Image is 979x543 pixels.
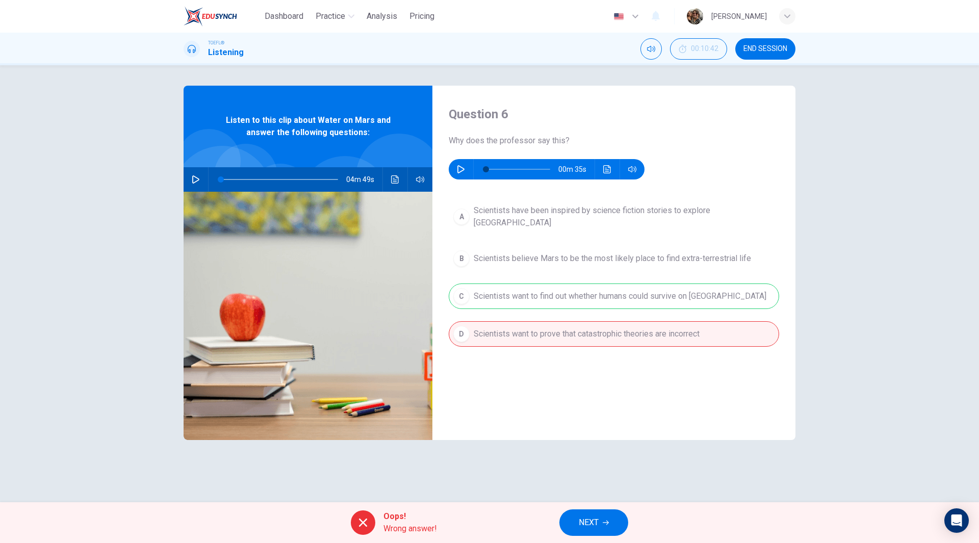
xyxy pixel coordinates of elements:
[558,159,595,179] span: 00m 35s
[640,38,662,60] div: Mute
[405,7,439,25] button: Pricing
[711,10,767,22] div: [PERSON_NAME]
[743,45,787,53] span: END SESSION
[316,10,345,22] span: Practice
[367,10,397,22] span: Analysis
[409,10,434,22] span: Pricing
[944,508,969,533] div: Open Intercom Messenger
[383,510,437,523] span: Oops!
[208,46,244,59] h1: Listening
[735,38,795,60] button: END SESSION
[184,6,237,27] img: EduSynch logo
[599,159,615,179] button: Click to see the audio transcription
[363,7,401,25] button: Analysis
[579,515,599,530] span: NEXT
[184,192,432,440] img: Listen to this clip about Water on Mars and answer the following questions:
[261,7,307,25] button: Dashboard
[387,167,403,192] button: Click to see the audio transcription
[217,114,399,139] span: Listen to this clip about Water on Mars and answer the following questions:
[208,39,224,46] span: TOEFL®
[559,509,628,536] button: NEXT
[184,6,261,27] a: EduSynch logo
[383,523,437,535] span: Wrong answer!
[449,135,779,147] span: Why does the professor say this?
[687,8,703,24] img: Profile picture
[612,13,625,20] img: en
[449,106,779,122] h4: Question 6
[691,45,718,53] span: 00:10:42
[670,38,727,60] div: Hide
[265,10,303,22] span: Dashboard
[346,167,382,192] span: 04m 49s
[670,38,727,60] button: 00:10:42
[312,7,358,25] button: Practice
